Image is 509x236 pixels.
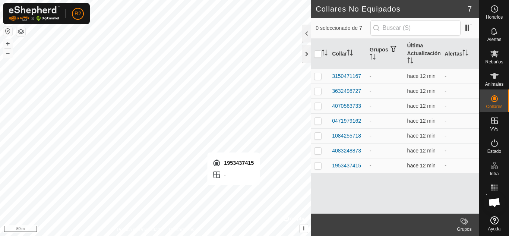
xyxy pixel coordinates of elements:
[481,194,507,203] span: Mapa de Calor
[442,84,479,98] td: -
[367,69,404,84] td: -
[407,73,436,79] span: 12 sept 2025, 17:34
[3,27,12,36] button: Restablecer Mapa
[490,172,499,176] span: Infra
[332,132,361,140] div: 1084255718
[404,39,442,69] th: Última Actualización
[442,39,479,69] th: Alertas
[75,10,81,18] span: R2
[16,27,25,36] button: Capas del Mapa
[367,158,404,173] td: -
[332,102,361,110] div: 4070563733
[212,158,254,167] div: 1953437415
[468,3,472,15] span: 7
[487,149,501,154] span: Estado
[329,39,367,69] th: Collar
[3,49,12,58] button: –
[322,51,328,57] p-sorticon: Activar para ordenar
[316,4,468,13] h2: Collares No Equipados
[367,143,404,158] td: -
[316,24,370,32] span: 0 seleccionado de 7
[488,227,501,231] span: Ayuda
[367,39,404,69] th: Grupos
[300,224,308,233] button: i
[303,225,304,232] span: i
[407,133,436,139] span: 12 sept 2025, 17:33
[332,87,361,95] div: 3632498727
[407,118,436,124] span: 12 sept 2025, 17:34
[483,191,506,214] div: Chat abierto
[367,113,404,128] td: -
[449,226,479,233] div: Grupos
[117,226,160,233] a: Política de Privacidad
[407,59,413,64] p-sorticon: Activar para ordenar
[332,72,361,80] div: 3150471167
[332,147,361,155] div: 4083248873
[490,127,498,131] span: VVs
[486,15,503,19] span: Horarios
[480,213,509,234] a: Ayuda
[212,170,254,179] div: -
[407,88,436,94] span: 12 sept 2025, 17:34
[332,162,361,170] div: 1953437415
[169,226,194,233] a: Contáctenos
[442,143,479,158] td: -
[370,55,376,61] p-sorticon: Activar para ordenar
[487,37,501,42] span: Alertas
[442,98,479,113] td: -
[347,51,353,57] p-sorticon: Activar para ordenar
[442,158,479,173] td: -
[367,84,404,98] td: -
[407,148,436,154] span: 12 sept 2025, 17:33
[462,51,468,57] p-sorticon: Activar para ordenar
[486,104,502,109] span: Collares
[367,98,404,113] td: -
[485,60,503,64] span: Rebaños
[442,113,479,128] td: -
[407,103,436,109] span: 12 sept 2025, 17:34
[332,117,361,125] div: 0471979162
[367,128,404,143] td: -
[442,69,479,84] td: -
[370,20,461,36] input: Buscar (S)
[9,6,60,21] img: Logo Gallagher
[407,163,436,169] span: 12 sept 2025, 17:34
[442,128,479,143] td: -
[3,39,12,48] button: +
[485,82,503,86] span: Animales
